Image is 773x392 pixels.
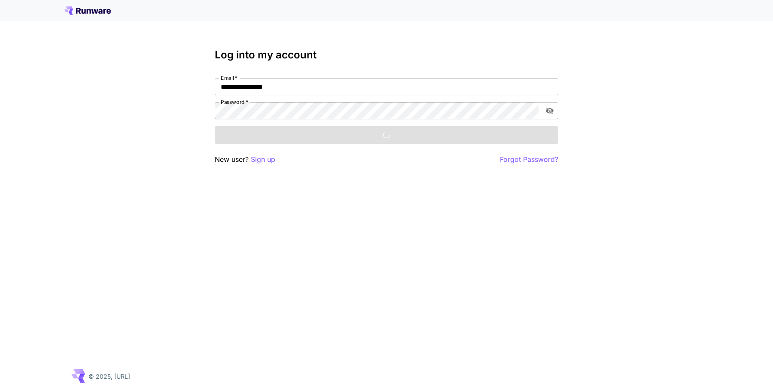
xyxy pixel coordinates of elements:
button: toggle password visibility [542,103,557,119]
p: New user? [215,154,275,165]
h3: Log into my account [215,49,558,61]
label: Email [221,74,237,82]
button: Sign up [251,154,275,165]
label: Password [221,98,248,106]
p: © 2025, [URL] [88,372,130,381]
button: Forgot Password? [500,154,558,165]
